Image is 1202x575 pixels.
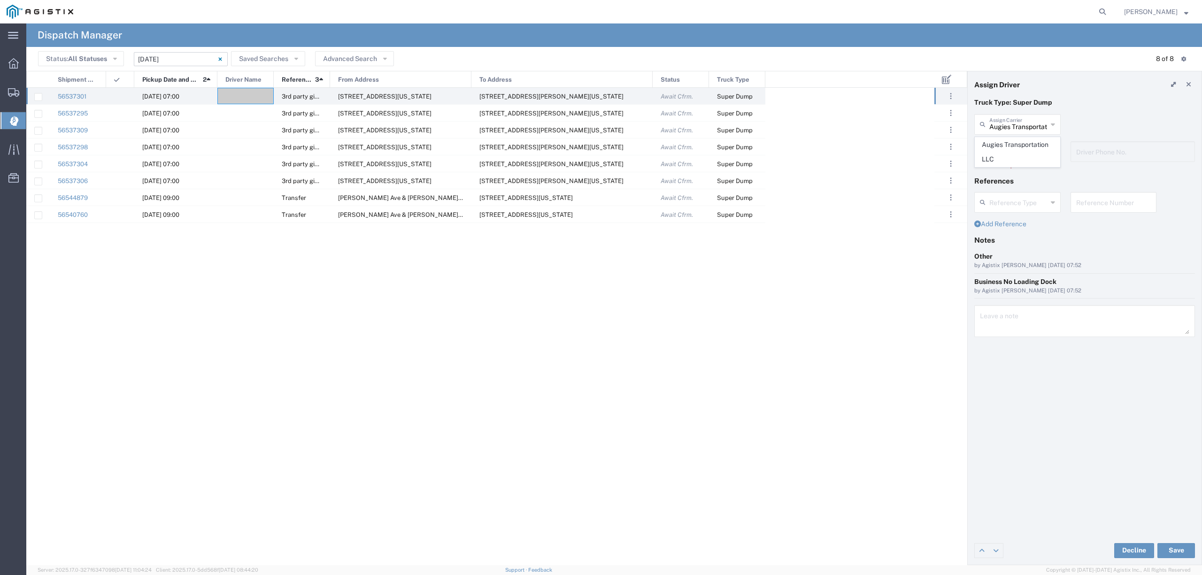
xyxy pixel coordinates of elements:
button: Save [1157,543,1195,558]
h4: Dispatch Manager [38,23,122,47]
div: Other [974,252,1195,261]
span: Super Dump [717,110,753,117]
span: Super Dump [717,144,753,151]
span: Driver Name [225,71,262,88]
span: 308 W Alluvial Ave, Clovis, California, 93611, United States [338,144,431,151]
span: Server: 2025.17.0-327f6347098 [38,567,152,573]
span: 08/20/2025, 09:00 [142,211,179,218]
span: Super Dump [717,194,753,201]
span: 18131 Watts Valley Rd, Sanger, California, United States [479,177,624,184]
button: Advanced Search [315,51,394,66]
span: Pickup Date and Time [142,71,200,88]
span: Await Cfrm. [661,211,693,218]
span: 08/20/2025, 07:00 [142,161,179,168]
span: . . . [950,175,952,186]
p: Truck Type: Super Dump [974,98,1195,107]
button: ... [944,157,957,170]
span: 2 [203,71,207,88]
button: Decline [1114,543,1154,558]
span: Await Cfrm. [661,194,693,201]
span: 308 W Alluvial Ave, Clovis, California, 93611, United States [338,93,431,100]
span: 3rd party giveaway [282,177,336,184]
span: 3rd party giveaway [282,144,336,151]
span: 3 [315,71,319,88]
span: . . . [950,124,952,136]
span: 18131 Watts Valley Rd, Sanger, California, United States [479,144,624,151]
a: 56537309 [58,127,88,134]
span: Super Dump [717,177,753,184]
span: Await Cfrm. [661,177,693,184]
a: 56537301 [58,93,86,100]
button: ... [944,174,957,187]
span: From Address [338,71,379,88]
span: 308 W Alluvial Ave, Clovis, California, 93611, United States [338,127,431,134]
img: logo [7,5,73,19]
span: De Wolf Ave & E. Donner Ave, Clovis, California, United States [338,194,552,201]
span: Transfer [282,194,306,201]
button: ... [944,140,957,153]
span: 08/20/2025, 07:00 [142,93,179,100]
span: [DATE] 11:04:24 [115,567,152,573]
a: Edit next row [989,544,1003,558]
span: 3rd party giveaway [282,93,336,100]
a: Edit previous row [975,544,989,558]
span: To Address [479,71,512,88]
span: Await Cfrm. [661,110,693,117]
span: Transfer [282,211,306,218]
h4: References [974,176,1195,185]
span: . . . [950,158,952,169]
div: by Agistix [PERSON_NAME] [DATE] 07:52 [974,261,1195,270]
span: Status [661,71,680,88]
a: 56537306 [58,177,88,184]
button: ... [944,107,957,120]
a: Feedback [528,567,552,573]
span: 08/20/2025, 07:00 [142,127,179,134]
span: Super Dump [717,127,753,134]
button: ... [944,191,957,204]
span: 18131 Watts Valley Rd, Sanger, California, United States [479,110,624,117]
span: 3rd party giveaway [282,161,336,168]
div: Business No Loading Dock [974,277,1195,287]
a: Add Reference [974,220,1026,228]
span: All Statuses [68,55,107,62]
span: 08/20/2025, 09:00 [142,194,179,201]
div: by Agistix [PERSON_NAME] [DATE] 07:52 [974,287,1195,295]
div: 8 of 8 [1156,54,1174,64]
span: Await Cfrm. [661,93,693,100]
span: 308 W Alluvial Ave, Clovis, California, 93611, United States [338,110,431,117]
span: . . . [950,91,952,102]
span: Await Cfrm. [661,161,693,168]
button: [PERSON_NAME] [1124,6,1189,17]
span: . . . [950,192,952,203]
button: Saved Searches [231,51,305,66]
span: [DATE] 08:44:20 [219,567,258,573]
span: 18131 Watts Valley Rd, Sanger, California, United States [479,127,624,134]
span: . . . [950,141,952,153]
span: 308 W Alluvial Ave, Clovis, California, 93611, United States [338,177,431,184]
span: 3rd party giveaway [282,127,336,134]
h4: Notes [974,236,1195,244]
span: 308 W Alluvial Ave, Clovis, California, 93611, United States [479,194,573,201]
a: 56540760 [58,211,88,218]
span: Lorretta Ayala [1124,7,1178,17]
span: . . . [950,107,952,119]
button: ... [944,208,957,221]
span: 308 W Alluvial Ave, Clovis, California, 93611, United States [338,161,431,168]
span: Copyright © [DATE]-[DATE] Agistix Inc., All Rights Reserved [1046,566,1191,574]
a: 56537295 [58,110,88,117]
a: 56544879 [58,194,88,201]
span: Await Cfrm. [661,144,693,151]
span: 3rd party giveaway [282,110,336,117]
span: Shipment No. [58,71,96,88]
h4: Assign Driver [974,80,1020,89]
span: Client: 2025.17.0-5dd568f [156,567,258,573]
a: 56537304 [58,161,88,168]
span: 18131 Watts Valley Rd, Sanger, California, United States [479,93,624,100]
button: Status:All Statuses [38,51,124,66]
button: ... [944,90,957,103]
span: 08/20/2025, 07:00 [142,177,179,184]
span: 08/20/2025, 07:00 [142,110,179,117]
button: ... [944,123,957,137]
span: Super Dump [717,161,753,168]
span: 18131 Watts Valley Rd, Sanger, California, United States [479,161,624,168]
